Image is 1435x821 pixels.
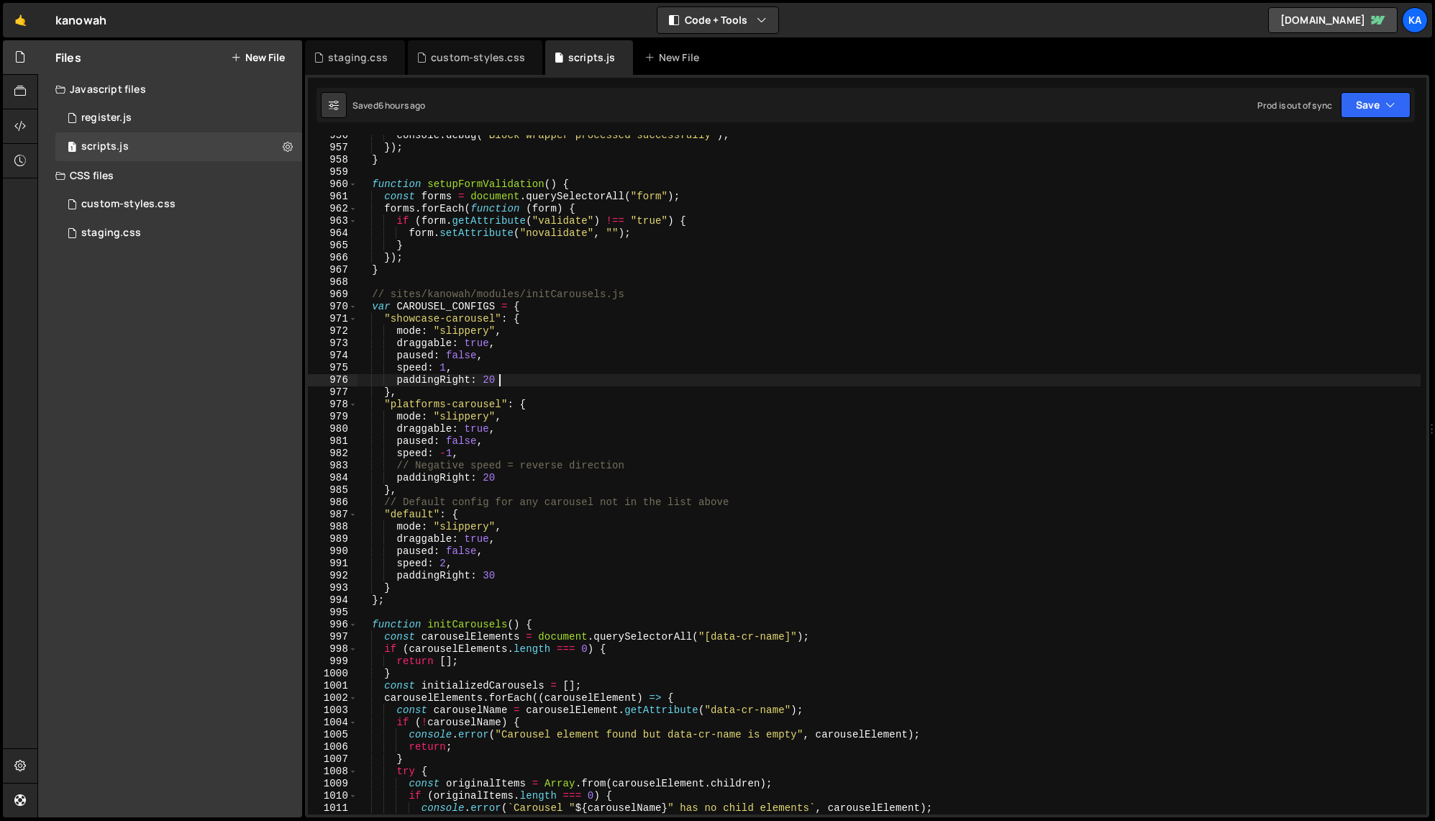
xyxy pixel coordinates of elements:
div: 978 [308,399,357,411]
div: 975 [308,362,357,374]
button: New File [231,52,285,63]
div: kanowah [55,12,106,29]
div: 1009 [308,778,357,790]
div: 9382/48097.css [55,219,302,248]
div: custom-styles.css [431,50,525,65]
div: Saved [352,99,426,112]
div: 976 [308,374,357,386]
div: 987 [308,509,357,521]
div: 959 [308,166,357,178]
div: 1011 [308,802,357,815]
div: CSS files [38,161,302,190]
div: 958 [308,154,357,166]
a: Ka [1402,7,1428,33]
div: 983 [308,460,357,472]
div: 995 [308,607,357,619]
div: 977 [308,386,357,399]
div: 956 [308,130,357,142]
div: 1007 [308,753,357,766]
div: custom-styles.css [81,198,176,211]
div: 972 [308,325,357,337]
div: 957 [308,142,357,154]
div: 980 [308,423,357,435]
div: 984 [308,472,357,484]
h2: Files [55,50,81,65]
div: 967 [308,264,357,276]
div: 999 [308,656,357,668]
a: 🤙 [3,3,38,37]
div: 988 [308,521,357,533]
div: 964 [308,227,357,240]
div: 969 [308,289,357,301]
div: 1010 [308,790,357,802]
div: 1003 [308,704,357,717]
div: scripts.js [81,140,129,153]
div: 1006 [308,741,357,753]
div: 1001 [308,680,357,692]
div: New File [644,50,705,65]
div: 991 [308,558,357,570]
div: 1005 [308,729,357,741]
div: 971 [308,313,357,325]
div: 974 [308,350,357,362]
div: 960 [308,178,357,191]
div: 968 [308,276,357,289]
div: 989 [308,533,357,545]
span: 1 [68,142,76,154]
div: 990 [308,545,357,558]
div: 981 [308,435,357,448]
div: 1000 [308,668,357,680]
div: 997 [308,631,357,643]
div: 982 [308,448,357,460]
div: 985 [308,484,357,496]
div: 993 [308,582,357,594]
div: 994 [308,594,357,607]
div: 963 [308,215,357,227]
button: Code + Tools [657,7,778,33]
div: 9382/20450.css [55,190,302,219]
div: 962 [308,203,357,215]
div: 992 [308,570,357,582]
div: 966 [308,252,357,264]
div: register.js [81,112,132,124]
div: 9382/20687.js [55,104,302,132]
div: staging.css [328,50,388,65]
div: 970 [308,301,357,313]
a: [DOMAIN_NAME] [1268,7,1398,33]
div: 973 [308,337,357,350]
div: staging.css [81,227,141,240]
div: 1008 [308,766,357,778]
div: 998 [308,643,357,656]
div: 965 [308,240,357,252]
div: 1004 [308,717,357,729]
div: 979 [308,411,357,423]
div: Javascript files [38,75,302,104]
div: scripts.js [568,50,616,65]
: 9382/24789.js [55,132,302,161]
div: 1002 [308,692,357,704]
div: 6 hours ago [378,99,426,112]
div: 961 [308,191,357,203]
div: Prod is out of sync [1257,99,1332,112]
button: Save [1341,92,1411,118]
div: 996 [308,619,357,631]
div: 986 [308,496,357,509]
